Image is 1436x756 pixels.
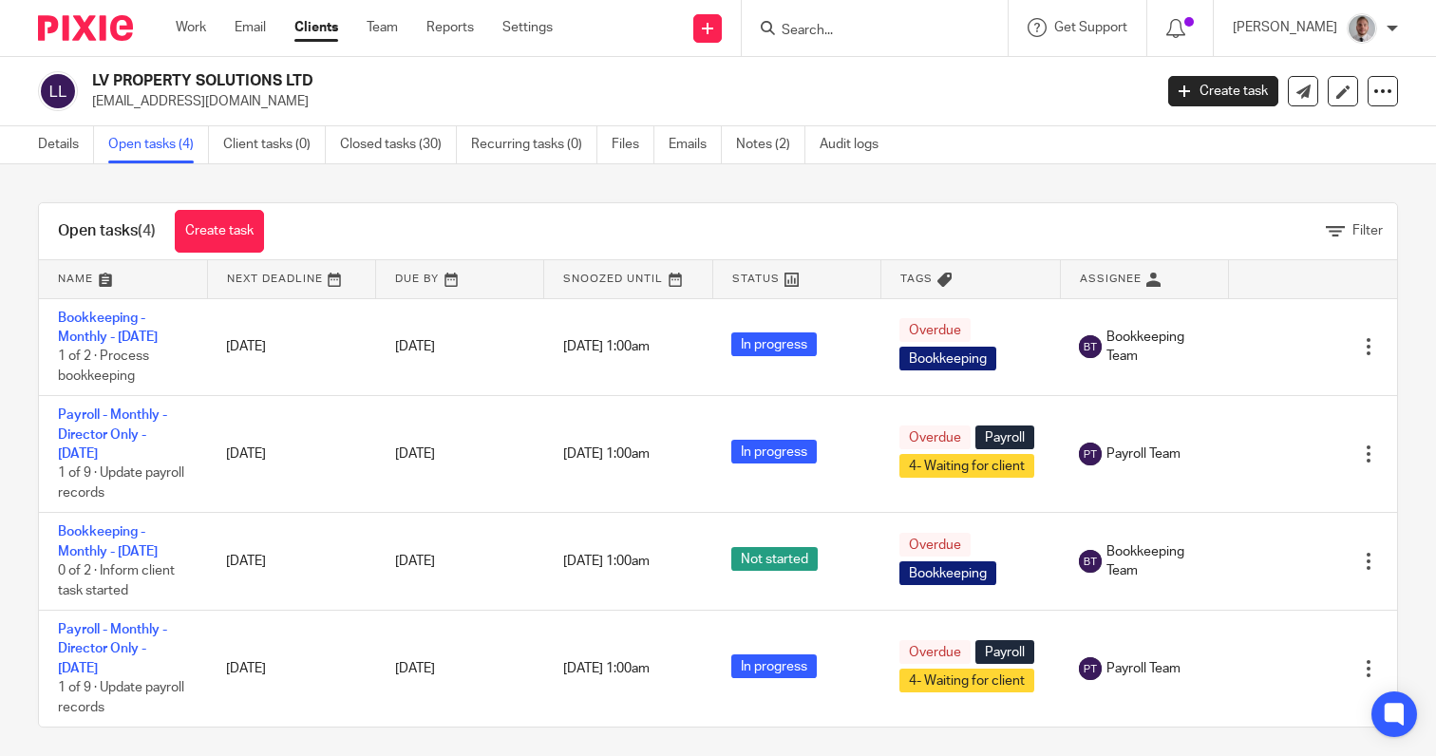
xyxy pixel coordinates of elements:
[732,274,780,284] span: Status
[563,447,650,461] span: [DATE] 1:00am
[92,92,1140,111] p: [EMAIL_ADDRESS][DOMAIN_NAME]
[207,396,375,513] td: [DATE]
[92,71,930,91] h2: LV PROPERTY SOLUTIONS LTD
[1106,328,1209,367] span: Bookkeeping Team
[1079,335,1102,358] img: svg%3E
[207,611,375,728] td: [DATE]
[340,126,457,163] a: Closed tasks (30)
[471,126,597,163] a: Recurring tasks (0)
[223,126,326,163] a: Client tasks (0)
[207,513,375,611] td: [DATE]
[58,466,184,500] span: 1 of 9 · Update payroll records
[138,223,156,238] span: (4)
[58,312,158,344] a: Bookkeeping - Monthly - [DATE]
[58,221,156,241] h1: Open tasks
[780,23,951,40] input: Search
[1168,76,1278,106] a: Create task
[395,340,435,353] span: [DATE]
[38,126,94,163] a: Details
[58,623,167,675] a: Payroll - Monthly - Director Only - [DATE]
[899,533,971,557] span: Overdue
[731,547,818,571] span: Not started
[395,662,435,675] span: [DATE]
[108,126,209,163] a: Open tasks (4)
[367,18,398,37] a: Team
[395,555,435,568] span: [DATE]
[1079,550,1102,573] img: svg%3E
[563,274,663,284] span: Snoozed Until
[899,318,971,342] span: Overdue
[1079,657,1102,680] img: svg%3E
[58,564,175,597] span: 0 of 2 · Inform client task started
[1347,13,1377,44] img: 5I0A6504%20Centred.jpg
[207,298,375,396] td: [DATE]
[58,681,184,714] span: 1 of 9 · Update payroll records
[426,18,474,37] a: Reports
[731,654,817,678] span: In progress
[563,340,650,353] span: [DATE] 1:00am
[899,425,971,449] span: Overdue
[612,126,654,163] a: Files
[899,561,996,585] span: Bookkeeping
[294,18,338,37] a: Clients
[563,662,650,675] span: [DATE] 1:00am
[899,669,1034,692] span: 4- Waiting for client
[38,71,78,111] img: svg%3E
[899,640,971,664] span: Overdue
[736,126,805,163] a: Notes (2)
[38,15,133,41] img: Pixie
[502,18,553,37] a: Settings
[58,525,158,558] a: Bookkeeping - Monthly - [DATE]
[1079,443,1102,465] img: svg%3E
[563,555,650,568] span: [DATE] 1:00am
[395,447,435,461] span: [DATE]
[1106,444,1181,463] span: Payroll Team
[175,210,264,253] a: Create task
[235,18,266,37] a: Email
[1352,224,1383,237] span: Filter
[731,440,817,463] span: In progress
[58,408,167,461] a: Payroll - Monthly - Director Only - [DATE]
[820,126,893,163] a: Audit logs
[669,126,722,163] a: Emails
[1106,542,1209,581] span: Bookkeeping Team
[176,18,206,37] a: Work
[899,347,996,370] span: Bookkeeping
[900,274,933,284] span: Tags
[58,350,149,383] span: 1 of 2 · Process bookkeeping
[975,640,1034,664] span: Payroll
[731,332,817,356] span: In progress
[1233,18,1337,37] p: [PERSON_NAME]
[899,454,1034,478] span: 4- Waiting for client
[975,425,1034,449] span: Payroll
[1106,659,1181,678] span: Payroll Team
[1054,21,1127,34] span: Get Support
